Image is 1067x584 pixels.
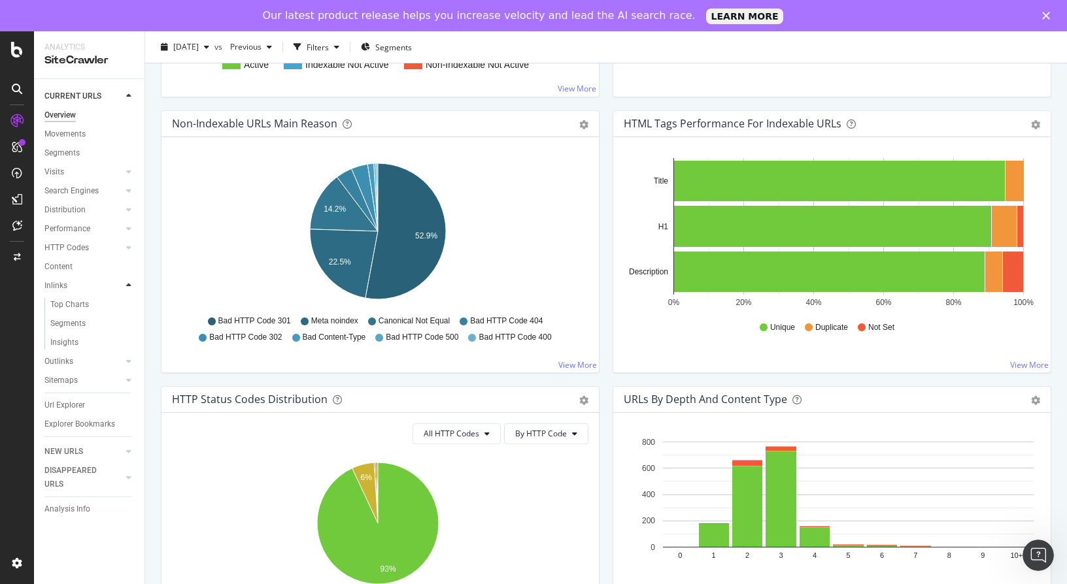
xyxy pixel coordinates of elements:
span: Canonical Not Equal [379,316,450,327]
text: 1 [712,551,716,559]
div: DISAPPEARED URLS [44,464,110,491]
a: Distribution [44,203,122,217]
a: Content [44,260,135,274]
a: Url Explorer [44,398,135,412]
a: Outlinks [44,355,122,368]
span: Bad HTTP Code 400 [479,332,551,343]
a: HTTP Codes [44,241,122,255]
div: Explorer Bookmarks [44,417,115,431]
text: 20% [736,298,751,307]
div: Fermer [1042,12,1055,20]
button: By HTTP Code [504,423,588,444]
text: Description [629,267,668,276]
a: Segments [44,146,135,160]
a: CURRENT URLS [44,89,122,103]
text: 80% [945,298,961,307]
span: Not Set [868,322,894,333]
span: Bad HTTP Code 302 [209,332,282,343]
span: Segments [375,41,412,52]
div: Outlinks [44,355,73,368]
text: H1 [658,222,669,231]
a: Performance [44,222,122,236]
text: 200 [642,516,655,525]
div: Url Explorer [44,398,85,412]
a: Visits [44,165,122,179]
svg: A chart. [624,158,1036,310]
span: Previous [225,41,262,52]
iframe: Intercom live chat [1023,540,1054,571]
button: Segments [356,37,417,57]
div: gear [1031,120,1040,129]
svg: A chart. [172,158,584,310]
div: Search Engines [44,184,99,198]
text: Non-Indexable Not Active [426,59,529,70]
a: Top Charts [50,298,135,312]
div: gear [1031,396,1040,405]
a: Overview [44,108,135,122]
text: Title [654,176,669,186]
text: 6% [360,473,372,482]
text: 5 [846,551,850,559]
text: Active [244,59,269,70]
div: NEW URLS [44,445,83,459]
span: Duplicate [815,322,848,333]
text: Indexable Not Active [305,59,389,70]
div: Filters [307,41,329,52]
div: Segments [44,146,80,160]
text: 14.2% [324,204,346,214]
a: Explorer Bookmarks [44,417,135,431]
text: 22.5% [329,257,351,267]
span: Unique [770,322,795,333]
div: Distribution [44,203,86,217]
div: gear [579,120,588,129]
div: Non-Indexable URLs Main Reason [172,117,337,130]
div: Content [44,260,73,274]
text: 60% [875,298,891,307]
text: 0 [678,551,682,559]
text: 6 [880,551,884,559]
div: Insights [50,336,78,349]
span: Bad HTTP Code 404 [470,316,543,327]
button: Filters [288,37,345,57]
div: Top Charts [50,298,89,312]
span: Bad HTTP Code 301 [218,316,291,327]
button: All HTTP Codes [413,423,501,444]
text: 400 [642,490,655,499]
div: HTML Tags Performance for Indexable URLs [624,117,841,130]
div: Overview [44,108,76,122]
div: gear [579,396,588,405]
text: 100% [1013,298,1034,307]
text: 9 [981,551,985,559]
text: 52.9% [415,231,437,240]
span: 2025 Aug. 12th [173,41,199,52]
a: View More [558,83,596,94]
div: Inlinks [44,279,67,293]
a: Search Engines [44,184,122,198]
button: [DATE] [156,37,214,57]
div: Our latest product release helps you increase velocity and lead the AI search race. [263,9,696,22]
div: Visits [44,165,64,179]
a: NEW URLS [44,445,122,459]
text: 600 [642,464,655,473]
div: Performance [44,222,90,236]
a: Insights [50,336,135,349]
div: CURRENT URLS [44,89,101,103]
button: Previous [225,37,277,57]
a: Analysis Info [44,502,135,516]
span: Bad HTTP Code 500 [386,332,458,343]
text: 0 [651,543,655,552]
text: 7 [913,551,917,559]
div: Analytics [44,42,134,53]
text: 3 [779,551,783,559]
a: Sitemaps [44,374,122,387]
span: vs [214,41,225,52]
text: 4 [813,551,817,559]
div: Movements [44,127,86,141]
div: Analysis Info [44,502,90,516]
a: DISAPPEARED URLS [44,464,122,491]
span: All HTTP Codes [424,428,479,439]
a: View More [558,359,597,370]
span: By HTTP Code [515,428,567,439]
div: URLs by Depth and Content Type [624,393,787,406]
